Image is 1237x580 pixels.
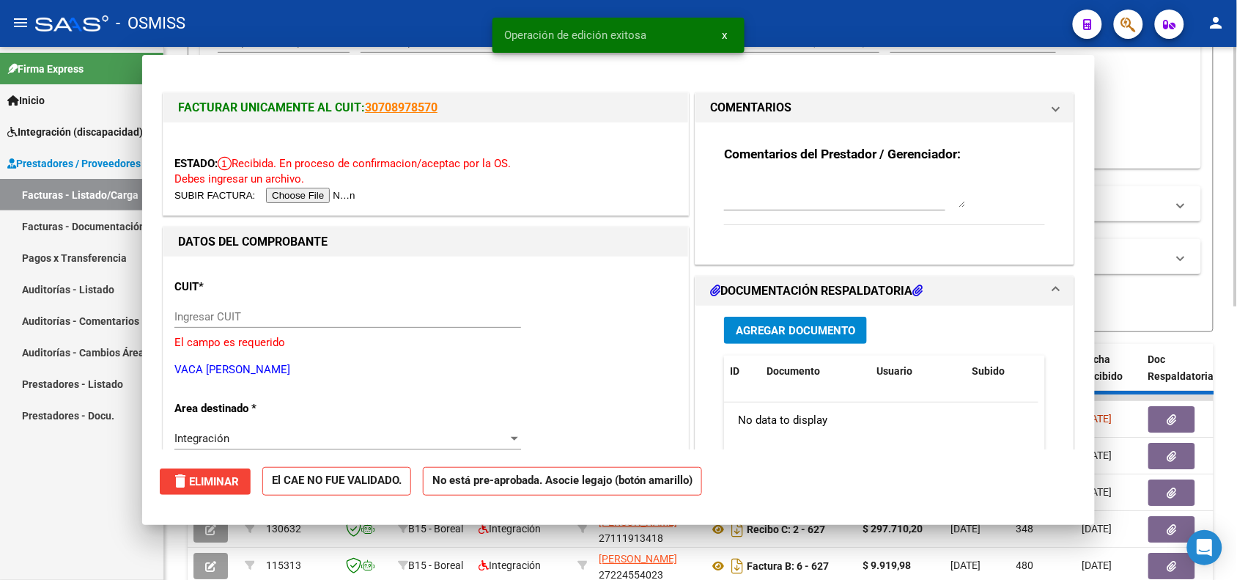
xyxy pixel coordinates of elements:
[724,356,761,387] datatable-header-cell: ID
[722,29,727,42] span: x
[599,516,677,528] span: [PERSON_NAME]
[174,171,677,188] p: Debes ingresar un archivo.
[408,523,463,535] span: B15 - Boreal
[695,122,1074,264] div: COMENTARIOS
[747,524,825,535] strong: Recibo C: 2 - 627
[174,432,229,445] span: Integración
[504,28,646,43] span: Operación de edición exitosa
[871,356,966,387] datatable-header-cell: Usuario
[730,365,739,377] span: ID
[7,92,45,109] span: Inicio
[1082,353,1123,382] span: Fecha Recibido
[1142,344,1230,408] datatable-header-cell: Doc Respaldatoria
[950,523,981,535] span: [DATE]
[767,365,820,377] span: Documento
[599,553,677,565] span: [PERSON_NAME]
[1187,530,1222,565] div: Open Intercom Messenger
[479,523,541,535] span: Integración
[178,100,365,114] span: FACTURAR UNICAMENTE AL CUIT:
[724,147,961,161] strong: Comentarios del Prestador / Gerenciador:
[863,523,923,535] strong: $ 297.710,20
[174,361,677,378] p: VACA [PERSON_NAME]
[7,155,141,172] span: Prestadores / Proveedores
[174,279,325,295] p: CUIT
[266,523,301,535] span: 130632
[1082,523,1112,535] span: [DATE]
[695,93,1074,122] mat-expansion-panel-header: COMENTARIOS
[1082,413,1112,425] span: [DATE]
[1082,486,1112,498] span: [DATE]
[1148,353,1214,382] span: Doc Respaldatoria
[695,276,1074,306] mat-expansion-panel-header: DOCUMENTACIÓN RESPALDATORIA
[728,554,747,578] i: Descargar documento
[160,469,251,495] button: Eliminar
[863,559,911,571] strong: $ 9.919,98
[599,514,697,545] div: 27111913418
[876,365,912,377] span: Usuario
[423,467,702,496] strong: No está pre-aprobada. Asocie legajo (botón amarillo)
[266,559,301,571] span: 115313
[966,356,1039,387] datatable-header-cell: Subido
[1016,559,1034,571] span: 480
[12,14,29,32] mat-icon: menu
[365,100,437,114] a: 30708978570
[479,559,541,571] span: Integración
[950,559,981,571] span: [DATE]
[218,157,511,170] span: Recibida. En proceso de confirmacion/aceptac por la OS.
[262,467,411,496] strong: El CAE NO FUE VALIDADO.
[174,400,325,417] p: Area destinado *
[761,356,871,387] datatable-header-cell: Documento
[724,317,867,344] button: Agregar Documento
[7,124,143,140] span: Integración (discapacidad)
[1082,559,1112,571] span: [DATE]
[1077,344,1142,408] datatable-header-cell: Fecha Recibido
[972,365,1005,377] span: Subido
[1208,14,1225,32] mat-icon: person
[728,518,747,541] i: Descargar documento
[7,61,84,77] span: Firma Express
[1016,523,1034,535] span: 348
[174,334,677,351] p: El campo es requerido
[174,157,218,170] span: ESTADO:
[747,560,829,572] strong: Factura B: 6 - 627
[1082,449,1112,461] span: [DATE]
[710,282,923,300] h1: DOCUMENTACIÓN RESPALDATORIA
[171,472,189,490] mat-icon: delete
[724,403,1038,439] div: No data to display
[171,475,239,488] span: Eliminar
[710,22,739,48] button: x
[178,235,328,249] strong: DATOS DEL COMPROBANTE
[408,559,463,571] span: B15 - Boreal
[710,99,791,117] h1: COMENTARIOS
[736,324,855,337] span: Agregar Documento
[116,7,185,40] span: - OSMISS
